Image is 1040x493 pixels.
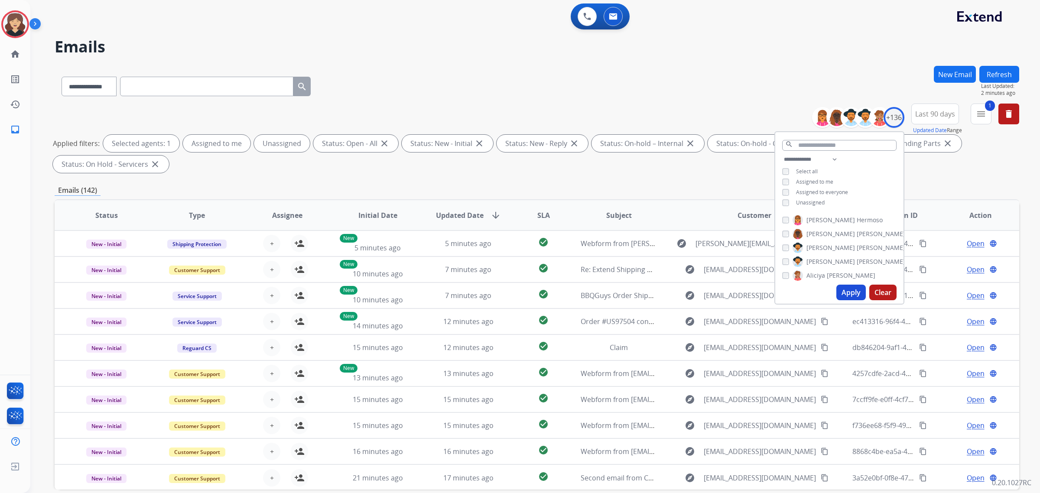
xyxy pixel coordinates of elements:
span: Second email from Customer [PERSON_NAME] [581,473,732,483]
span: [PERSON_NAME] [806,243,855,252]
span: 10 minutes ago [353,269,403,279]
mat-icon: check_circle [538,393,549,403]
div: Status: Open - All [313,135,398,152]
span: Assigned to me [796,178,833,185]
span: [PERSON_NAME] [806,257,855,266]
mat-icon: close [942,138,953,149]
button: + [263,365,280,382]
p: New [340,312,357,321]
mat-icon: language [989,318,997,325]
button: + [263,313,280,330]
mat-icon: close [474,138,484,149]
span: Open [967,446,985,457]
span: Last 90 days [915,112,955,116]
mat-icon: content_copy [821,318,829,325]
mat-icon: check_circle [538,367,549,377]
mat-icon: check_circle [538,445,549,455]
span: Updated Date [436,210,484,221]
span: 5 minutes ago [354,243,401,253]
mat-icon: explore [676,238,687,249]
div: Status: On-hold - Customer [708,135,826,152]
span: Assignee [272,210,302,221]
mat-icon: list_alt [10,74,20,84]
mat-icon: content_copy [821,344,829,351]
span: [PERSON_NAME] [806,216,855,224]
mat-icon: arrow_downward [491,210,501,221]
mat-icon: explore [685,316,695,327]
button: 1 [971,104,991,124]
span: Unassigned [796,199,825,206]
span: Claim [610,343,628,352]
span: 5 minutes ago [445,239,491,248]
span: [EMAIL_ADDRESS][DOMAIN_NAME] [704,264,816,275]
mat-icon: explore [685,264,695,275]
div: Unassigned [254,135,310,152]
span: Service Support [172,292,222,301]
span: f736ee68-f5f9-4979-a065-7b9bbf07bada [852,421,981,430]
mat-icon: person_add [294,238,305,249]
img: avatar [3,12,27,36]
span: Customer Support [169,266,225,275]
mat-icon: language [989,396,997,403]
span: [PERSON_NAME][EMAIL_ADDRESS][DOMAIN_NAME] [695,238,824,249]
mat-icon: content_copy [919,422,927,429]
span: [PERSON_NAME] [806,230,855,238]
span: + [270,264,274,275]
mat-icon: content_copy [821,396,829,403]
button: Last 90 days [911,104,959,124]
mat-icon: close [685,138,695,149]
span: Customer Support [169,422,225,431]
span: New - Initial [86,292,127,301]
span: Customer Support [169,370,225,379]
span: Shipping Protection [167,240,227,249]
mat-icon: content_copy [919,266,927,273]
mat-icon: explore [685,473,695,483]
span: Re: Extend Shipping Protection Confirmation [581,265,727,274]
span: Reguard CS [177,344,217,353]
mat-icon: language [989,292,997,299]
span: Status [95,210,118,221]
span: Customer [738,210,771,221]
span: Webform from [PERSON_NAME][EMAIL_ADDRESS][DOMAIN_NAME] on [DATE] [581,239,831,248]
mat-icon: person_add [294,394,305,405]
mat-icon: explore [685,290,695,301]
span: 21 minutes ago [353,473,403,483]
mat-icon: inbox [10,124,20,135]
span: Open [967,342,985,353]
span: Initial Date [358,210,397,221]
span: 4257cdfe-2acd-420d-8bff-71a461c0eaab [852,369,982,378]
span: Subject [606,210,632,221]
span: Customer Support [169,474,225,483]
span: 15 minutes ago [443,421,494,430]
span: Open [967,316,985,327]
span: db846204-9af1-4acf-bbb7-dd3b46bd905d [852,343,987,352]
mat-icon: person_add [294,290,305,301]
mat-icon: content_copy [919,318,927,325]
div: Status: On Hold - Servicers [53,156,169,173]
span: + [270,290,274,301]
mat-icon: check_circle [538,315,549,325]
mat-icon: content_copy [919,448,927,455]
mat-icon: person_add [294,264,305,275]
span: 16 minutes ago [443,447,494,456]
mat-icon: content_copy [919,344,927,351]
mat-icon: content_copy [821,370,829,377]
button: Refresh [979,66,1019,83]
mat-icon: check_circle [538,419,549,429]
span: Order #US97504 confirmed [581,317,670,326]
mat-icon: content_copy [919,396,927,403]
span: New - Initial [86,240,127,249]
span: + [270,342,274,353]
mat-icon: content_copy [919,370,927,377]
mat-icon: explore [685,368,695,379]
span: Type [189,210,205,221]
span: + [270,420,274,431]
mat-icon: language [989,448,997,455]
mat-icon: check_circle [538,237,549,247]
p: New [340,234,357,243]
span: ec413316-96f4-4eab-bf1d-aff443b4513d [852,317,981,326]
span: Webform from [EMAIL_ADDRESS][DOMAIN_NAME] on [DATE] [581,369,777,378]
mat-icon: person_add [294,342,305,353]
span: New - Initial [86,370,127,379]
mat-icon: language [989,370,997,377]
